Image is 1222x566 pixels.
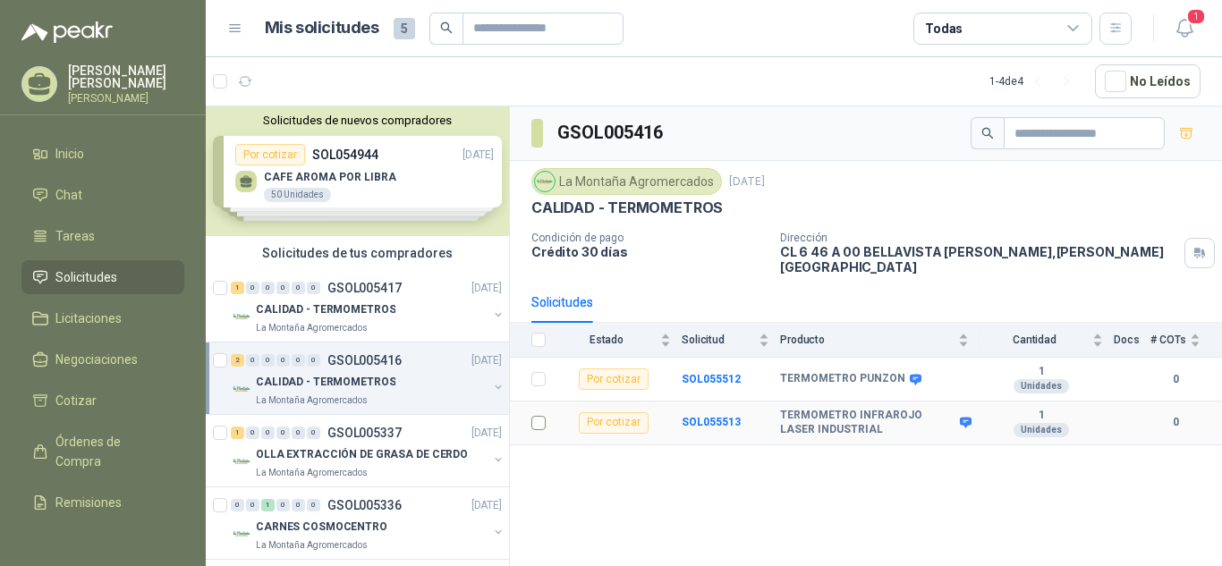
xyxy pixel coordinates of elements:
span: Solicitudes [55,267,117,287]
p: CARNES COSMOCENTRO [256,519,387,536]
p: [DATE] [471,352,502,369]
div: 1 [231,282,244,294]
div: Por cotizar [579,412,649,434]
a: Negociaciones [21,342,184,376]
p: GSOL005416 [327,354,402,367]
div: 1 [231,427,244,439]
a: Órdenes de Compra [21,425,184,478]
p: La Montaña Agromercados [256,393,368,407]
span: search [440,21,453,34]
img: Company Logo [231,378,252,400]
div: 0 [292,354,305,367]
div: Todas [925,19,963,38]
th: Producto [780,323,980,358]
div: 0 [307,282,320,294]
p: [DATE] [471,497,502,514]
th: Solicitud [682,323,780,358]
button: 1 [1168,13,1201,45]
div: Por cotizar [579,368,649,390]
div: Solicitudes [531,292,593,312]
span: Negociaciones [55,350,138,369]
span: Inicio [55,144,84,164]
a: SOL055512 [682,373,741,385]
p: La Montaña Agromercados [256,537,368,552]
a: Inicio [21,137,184,171]
a: Cotizar [21,384,184,418]
b: 0 [1150,414,1201,431]
a: Licitaciones [21,301,184,335]
th: Estado [556,323,682,358]
div: 0 [231,499,244,511]
div: 0 [276,499,290,511]
span: 5 [394,18,415,39]
span: Cantidad [980,334,1089,346]
div: 0 [276,354,290,367]
span: Solicitud [682,334,755,346]
span: Cotizar [55,391,97,410]
p: GSOL005337 [327,427,402,439]
div: 0 [292,427,305,439]
a: SOL055513 [682,416,741,428]
div: 0 [292,282,305,294]
div: 0 [276,427,290,439]
p: GSOL005417 [327,282,402,294]
p: GSOL005336 [327,499,402,511]
div: 0 [246,427,259,439]
div: 1 - 4 de 4 [989,67,1081,96]
div: 0 [307,354,320,367]
a: Remisiones [21,486,184,520]
div: 0 [276,282,290,294]
img: Logo peakr [21,21,113,43]
p: La Montaña Agromercados [256,320,368,334]
th: Cantidad [980,323,1114,358]
div: La Montaña Agromercados [531,168,722,195]
th: Docs [1114,323,1150,358]
img: Company Logo [535,172,555,191]
button: Solicitudes de nuevos compradores [213,114,502,127]
div: 0 [261,354,275,367]
p: [DATE] [471,425,502,442]
span: Estado [556,334,657,346]
div: 0 [246,282,259,294]
span: Órdenes de Compra [55,432,167,471]
a: 0 0 1 0 0 0 GSOL005336[DATE] Company LogoCARNES COSMOCENTROLa Montaña Agromercados [231,494,505,552]
span: Tareas [55,226,95,246]
div: 0 [292,499,305,511]
span: Remisiones [55,493,122,512]
span: Chat [55,185,82,205]
a: 1 0 0 0 0 0 GSOL005417[DATE] Company LogoCALIDAD - TERMOMETROSLa Montaña Agromercados [231,277,505,334]
a: 2 0 0 0 0 0 GSOL005416[DATE] Company LogoCALIDAD - TERMOMETROSLa Montaña Agromercados [231,350,505,407]
p: La Montaña Agromercados [256,465,368,479]
b: TERMOMETRO INFRAROJO LASER INDUSTRIAL [780,409,955,436]
div: 0 [246,354,259,367]
div: 0 [261,427,275,439]
p: CALIDAD - TERMOMETROS [256,301,395,318]
b: 1 [980,409,1103,423]
p: Dirección [780,232,1177,244]
img: Company Logo [231,451,252,472]
a: Chat [21,178,184,212]
img: Company Logo [231,523,252,545]
p: Crédito 30 días [531,244,766,259]
img: Company Logo [231,306,252,327]
b: 1 [980,365,1103,379]
p: [DATE] [729,173,765,190]
div: 0 [261,282,275,294]
div: Solicitudes de tus compradores [206,236,509,270]
div: 0 [307,427,320,439]
span: Producto [780,334,955,346]
div: Unidades [1014,379,1069,393]
div: 2 [231,354,244,367]
a: Tareas [21,219,184,253]
p: CL 6 46 A 00 BELLAVISTA [PERSON_NAME] , [PERSON_NAME][GEOGRAPHIC_DATA] [780,244,1177,275]
p: CALIDAD - TERMOMETROS [531,199,723,217]
span: search [981,127,994,139]
div: 0 [307,499,320,511]
div: Solicitudes de nuevos compradoresPor cotizarSOL054944[DATE] CAFE AROMA POR LIBRA50 UnidadesPor co... [206,106,509,236]
p: [PERSON_NAME] [PERSON_NAME] [68,64,184,89]
b: 0 [1150,371,1201,388]
span: Licitaciones [55,308,122,328]
b: TERMOMETRO PUNZON [780,372,905,386]
h1: Mis solicitudes [265,15,379,41]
